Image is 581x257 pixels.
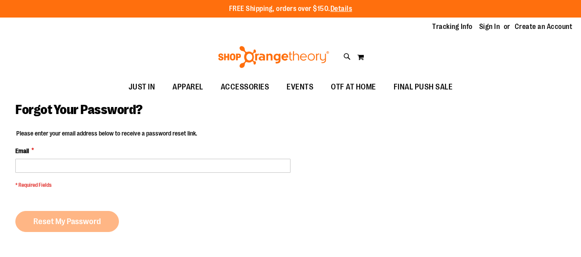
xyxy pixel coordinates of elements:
span: APPAREL [172,77,203,97]
span: Forgot Your Password? [15,102,143,117]
p: FREE Shipping, orders over $150. [229,4,352,14]
legend: Please enter your email address below to receive a password reset link. [15,129,198,138]
a: EVENTS [278,77,322,97]
span: ACCESSORIES [221,77,269,97]
span: EVENTS [287,77,313,97]
img: Shop Orangetheory [217,46,330,68]
a: Create an Account [515,22,573,32]
a: Tracking Info [432,22,473,32]
a: JUST IN [120,77,164,97]
span: Email [15,146,29,155]
span: JUST IN [129,77,155,97]
a: Details [330,5,352,13]
a: Sign In [479,22,500,32]
a: ACCESSORIES [212,77,278,97]
span: OTF AT HOME [331,77,376,97]
a: OTF AT HOME [322,77,385,97]
span: FINAL PUSH SALE [394,77,453,97]
span: * Required Fields [15,182,290,189]
a: FINAL PUSH SALE [385,77,462,97]
a: APPAREL [164,77,212,97]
